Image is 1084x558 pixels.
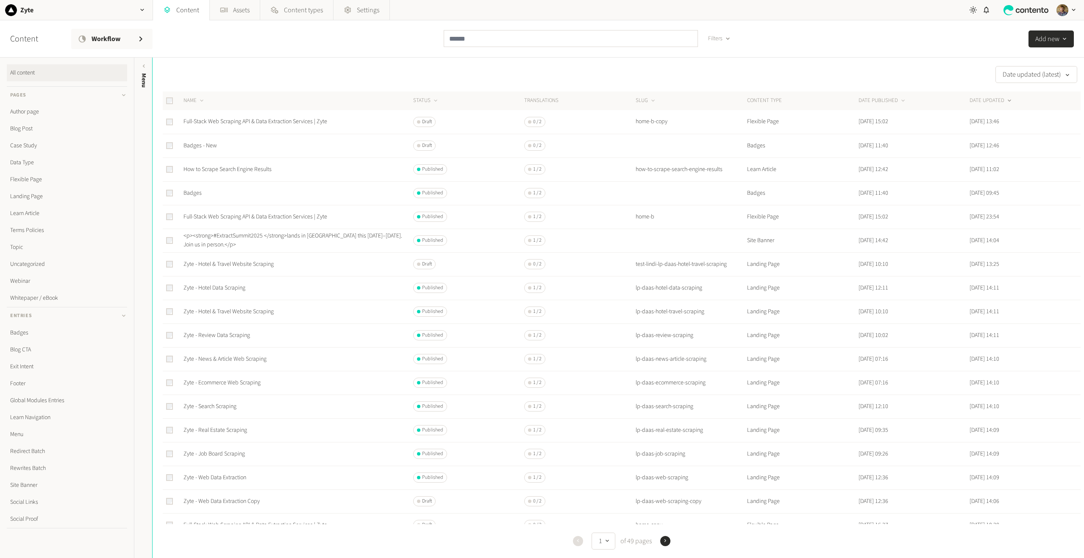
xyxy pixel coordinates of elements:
a: Zyte - Hotel & Travel Website Scraping [183,260,274,268]
span: Published [422,284,443,292]
a: <p><strong>#ExtractSummit2025 </strong>lands in [GEOGRAPHIC_DATA] this [DATE]–[DATE]. Join us in ... [183,232,402,249]
td: Landing Page [747,371,858,395]
time: [DATE] 14:09 [970,473,999,482]
a: Full-Stack Web Scraping API & Data Extraction Services | Zyte [183,117,327,126]
a: Exit Intent [7,358,127,375]
th: Translations [524,91,635,110]
span: 1 / 2 [533,308,542,315]
td: Landing Page [747,300,858,323]
td: home-b [635,205,747,229]
time: [DATE] 12:10 [859,402,888,411]
time: [DATE] 10:02 [859,331,888,340]
span: 1 / 2 [533,284,542,292]
td: lp-daas-hotel-travel-scraping [635,300,747,323]
td: test-lindi-lp-daas-hotel-travel-scraping [635,252,747,276]
td: Flexible Page [747,110,858,134]
span: Draft [422,497,432,505]
a: Learn Navigation [7,409,127,426]
a: Redirect Batch [7,443,127,460]
span: Content types [284,5,323,15]
td: home-b-copy [635,110,747,134]
span: Published [422,166,443,173]
time: [DATE] 14:10 [970,402,999,411]
button: 1 [592,533,615,550]
a: Blog CTA [7,341,127,358]
td: Landing Page [747,442,858,466]
span: 1 / 2 [533,331,542,339]
td: Landing Page [747,276,858,300]
td: lp-daas-review-scraping [635,323,747,347]
time: [DATE] 14:06 [970,497,999,506]
span: Published [422,189,443,197]
time: [DATE] 14:42 [859,236,888,245]
span: Published [422,379,443,387]
span: Published [422,213,443,221]
span: Draft [422,118,432,126]
a: Badges [7,324,127,341]
time: [DATE] 12:36 [859,497,888,506]
span: Published [422,474,443,481]
td: lp-daas-news-article-scraping [635,347,747,371]
td: lp-daas-real-estate-scraping [635,418,747,442]
button: SLUG [636,97,656,105]
span: 1 / 2 [533,474,542,481]
span: 1 / 2 [533,426,542,434]
time: [DATE] 09:26 [859,450,888,458]
time: [DATE] 15:02 [859,117,888,126]
button: Add new [1028,30,1074,47]
a: Badges [183,189,202,197]
a: Zyte - Job Board Scraping [183,450,245,458]
span: 1 / 2 [533,189,542,197]
span: 1 / 2 [533,379,542,387]
td: Badges [747,134,858,157]
a: Case Study [7,137,127,154]
time: [DATE] 12:46 [970,141,999,150]
button: Filters [701,30,737,47]
time: [DATE] 10:10 [859,307,888,316]
time: [DATE] 13:46 [970,117,999,126]
time: [DATE] 14:11 [970,284,999,292]
span: Settings [357,5,379,15]
button: NAME [183,97,205,105]
span: Pages [10,91,26,99]
span: 0 / 2 [533,521,542,529]
span: 0 / 2 [533,142,542,149]
time: [DATE] 07:16 [859,378,888,387]
time: [DATE] 16:37 [859,521,888,529]
a: Zyte - Review Data Scraping [183,331,250,340]
a: Zyte - Search Scraping [183,402,236,411]
span: Draft [422,260,432,268]
button: DATE UPDATED [970,97,1013,105]
a: Social Links [7,494,127,511]
time: [DATE] 13:25 [970,260,999,268]
a: Author page [7,103,127,120]
time: [DATE] 23:54 [970,213,999,221]
span: 1 / 2 [533,450,542,458]
time: [DATE] 14:09 [970,450,999,458]
td: Landing Page [747,395,858,418]
span: 0 / 2 [533,497,542,505]
time: [DATE] 14:11 [970,331,999,340]
a: Zyte - Web Data Extraction [183,473,246,482]
a: Topic [7,239,127,256]
span: 1 / 2 [533,403,542,410]
time: [DATE] 14:09 [970,426,999,434]
a: Social Proof [7,511,127,528]
time: [DATE] 10:28 [970,521,999,529]
time: [DATE] 10:10 [859,260,888,268]
td: Landing Page [747,347,858,371]
td: home-copy [635,513,747,537]
a: Zyte - Hotel Data Scraping [183,284,245,292]
a: Rewrites Batch [7,460,127,477]
span: 0 / 2 [533,260,542,268]
td: lp-daas-job-scraping [635,442,747,466]
a: Uncategorized [7,256,127,273]
a: Zyte - Web Data Extraction Copy [183,497,260,506]
a: Flexible Page [7,171,127,188]
img: Péter Soltész [1056,4,1068,16]
button: STATUS [413,97,439,105]
span: 1 / 2 [533,355,542,363]
time: [DATE] 14:11 [970,307,999,316]
time: [DATE] 12:36 [859,473,888,482]
td: Landing Page [747,466,858,489]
